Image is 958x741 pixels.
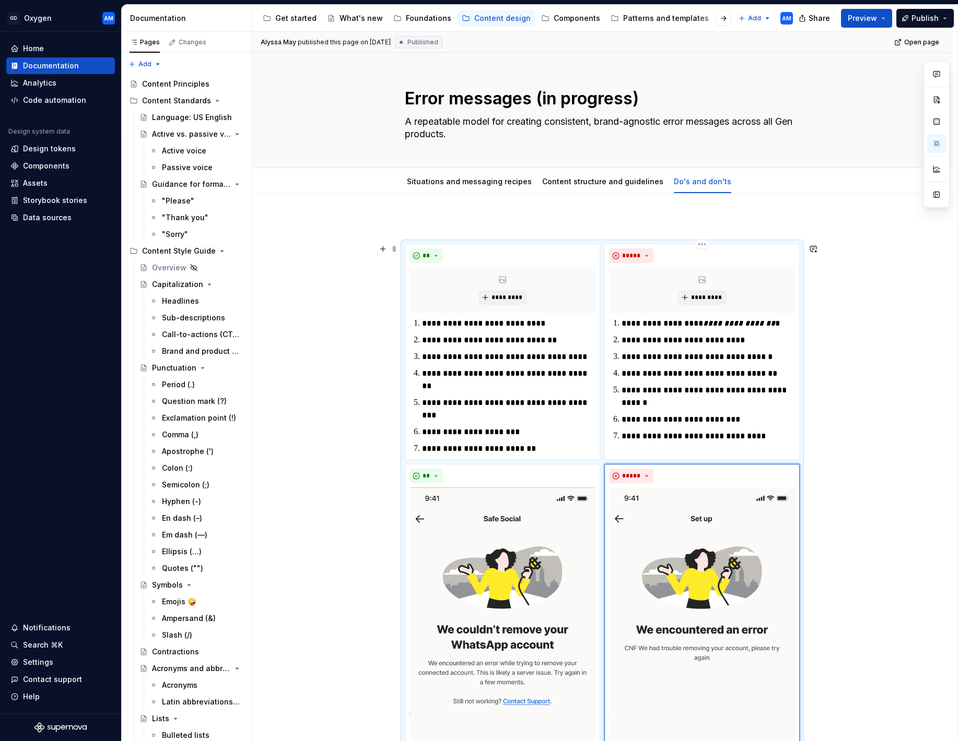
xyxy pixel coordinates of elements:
a: Capitalization [135,276,248,293]
div: Call-to-actions (CTAs) [162,329,241,340]
a: Exclamation point (!) [145,410,248,426]
div: Contact support [23,674,82,685]
a: "Please" [145,193,248,209]
a: Home [6,40,115,57]
div: "Thank you" [162,212,208,223]
div: Content Standards [142,95,211,106]
div: Analytics [23,78,56,88]
div: Ampersand (&) [162,613,216,624]
a: Apostrophe (') [145,443,248,460]
a: Active voice [145,142,248,159]
a: Code automation [6,92,115,109]
div: Pages [130,38,160,46]
div: Notifications [23,623,71,633]
button: Preview [841,9,892,28]
a: Brand and product names [145,343,248,360]
a: Period (.) [145,376,248,393]
div: Content Style Guide [142,246,216,256]
div: Ellipsis (…) [162,546,202,557]
div: published this page on [DATE] [298,38,391,46]
a: Call-to-actions (CTAs) [145,326,248,343]
div: Contractions [152,647,199,657]
div: GD [7,12,20,25]
span: Add [748,14,761,22]
div: Active vs. passive voice [152,129,231,139]
div: Page tree [259,8,733,29]
div: Latin abbreviations (e.g. / i.e.) [162,697,241,707]
a: Ellipsis (…) [145,543,248,560]
a: Sub-descriptions [145,309,248,326]
a: Components [537,10,604,27]
textarea: Error messages (in progress) [403,86,798,111]
div: Colon (:) [162,463,193,473]
div: Passive voice [162,162,213,173]
div: Foundations [406,13,451,23]
div: Content design [474,13,531,23]
a: Design tokens [6,140,115,157]
a: What's new [323,10,387,27]
button: Contact support [6,671,115,688]
div: AM [104,14,113,22]
div: What's new [340,13,383,23]
a: Passive voice [145,159,248,176]
button: Share [793,9,837,28]
div: Brand and product names [162,346,241,356]
a: Guidance for formal terms [135,176,248,193]
button: Search ⌘K [6,637,115,653]
div: Exclamation point (!) [162,413,236,423]
a: Patterns and templates [606,10,713,27]
textarea: A repeatable model for creating consistent, brand-agnostic error messages across all Gen products. [403,113,798,142]
div: Emojis 🤪 [162,596,196,607]
div: Code automation [23,95,86,105]
button: GDOxygenAM [2,7,119,29]
button: Add [735,11,774,26]
div: En dash (–) [162,513,202,523]
div: Capitalization [152,279,203,290]
a: Components [6,158,115,174]
span: Alyssa May [261,38,296,46]
a: Symbols [135,577,248,593]
a: Emojis 🤪 [145,593,248,610]
div: Content Principles [142,79,209,89]
a: Lists [135,710,248,727]
a: Punctuation [135,360,248,376]
a: Settings [6,654,115,671]
div: Design tokens [23,144,76,154]
span: Published [407,38,438,46]
a: Question mark (?) [145,393,248,410]
a: Contractions [135,643,248,660]
a: Supernova Logo [34,722,87,733]
div: Hyphen (-) [162,496,201,507]
a: Get started [259,10,321,27]
div: Situations and messaging recipes [403,170,536,192]
div: Storybook stories [23,195,87,206]
a: Situations and messaging recipes [407,177,532,186]
a: "Thank you" [145,209,248,226]
a: Hyphen (-) [145,493,248,510]
div: Acronyms [162,680,197,690]
div: Em dash (—) [162,530,207,540]
div: Language: US English [152,112,232,123]
a: Content Principles [125,76,248,92]
span: Share [809,13,830,23]
div: Bulleted lists [162,730,209,740]
div: Settings [23,657,53,667]
a: Documentation [6,57,115,74]
a: Assets [6,175,115,192]
div: Data sources [23,212,72,223]
button: Add [125,57,165,71]
div: Components [554,13,600,23]
div: Content Standards [125,92,248,109]
div: Comma (,) [162,429,198,440]
a: Language: US English [135,109,248,126]
a: Content structure and guidelines [542,177,663,186]
button: Help [6,688,115,705]
span: Add [138,60,151,68]
div: Components [23,161,69,171]
div: Overview [152,262,186,273]
a: Data sources [6,209,115,226]
div: Guidance for formal terms [152,179,231,189]
div: Oxygen [24,13,52,23]
a: Analytics [6,75,115,91]
div: Sub-descriptions [162,313,225,323]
